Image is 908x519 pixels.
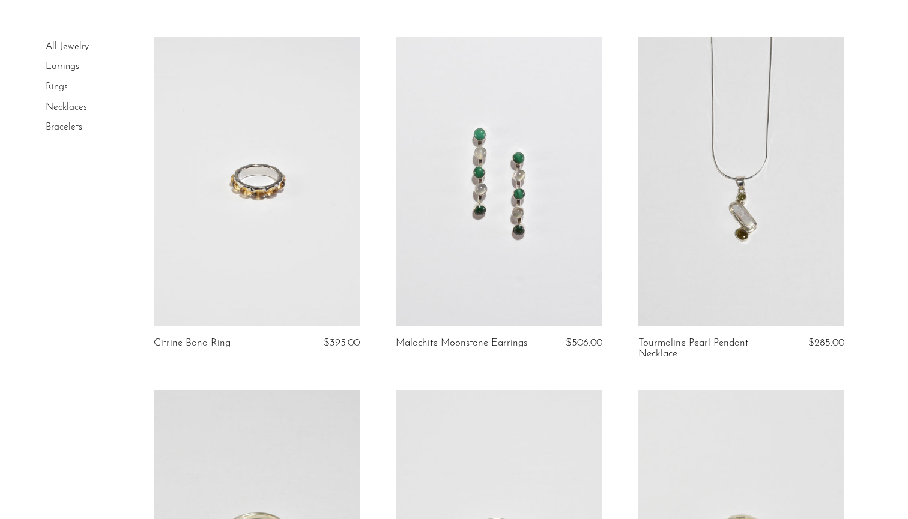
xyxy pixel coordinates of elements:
span: $506.00 [566,338,602,348]
a: All Jewelry [46,42,89,52]
span: $395.00 [324,338,360,348]
a: Earrings [46,62,79,71]
a: Rings [46,82,68,92]
a: Malachite Moonstone Earrings [396,338,527,349]
span: $285.00 [808,338,844,348]
a: Bracelets [46,122,82,132]
a: Tourmaline Pearl Pendant Necklace [638,338,775,360]
a: Citrine Band Ring [154,338,231,349]
a: Necklaces [46,103,87,112]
